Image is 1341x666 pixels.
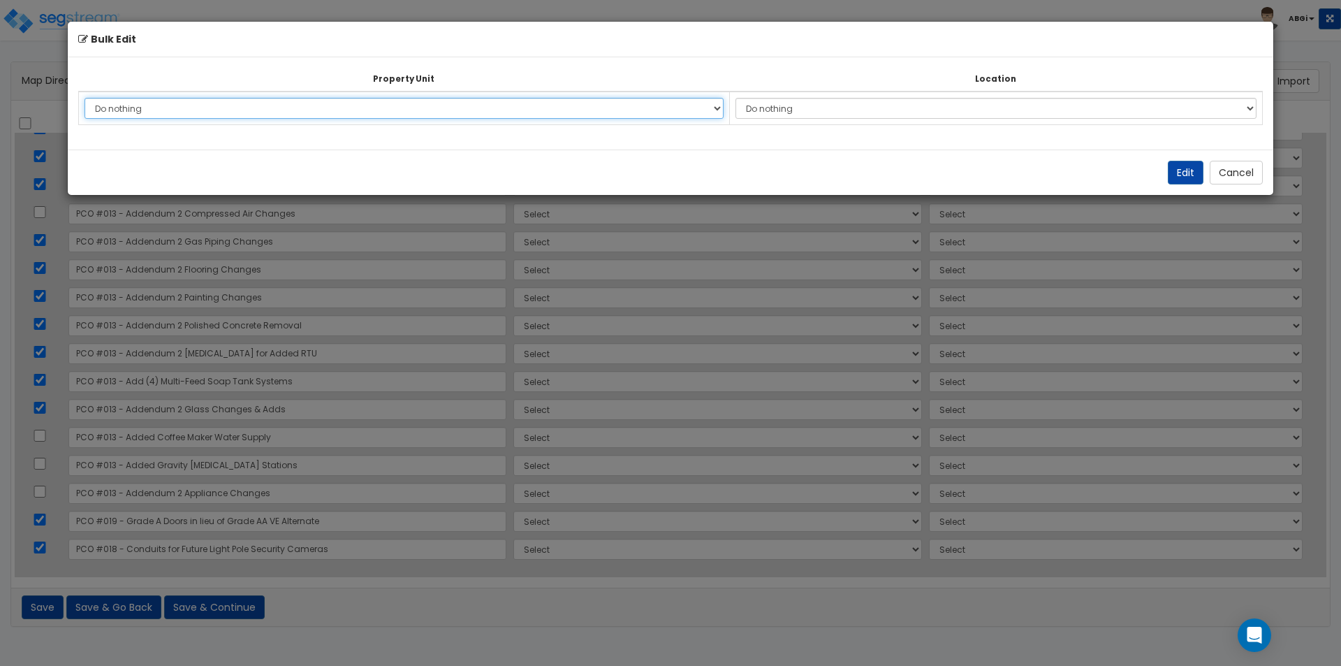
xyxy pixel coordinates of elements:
[91,32,136,46] b: Bulk Edit
[1168,161,1203,184] button: Edit
[1238,618,1271,652] div: Open Intercom Messenger
[1210,161,1263,184] button: Cancel
[79,68,730,92] th: Property Unit
[729,68,1262,92] th: Location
